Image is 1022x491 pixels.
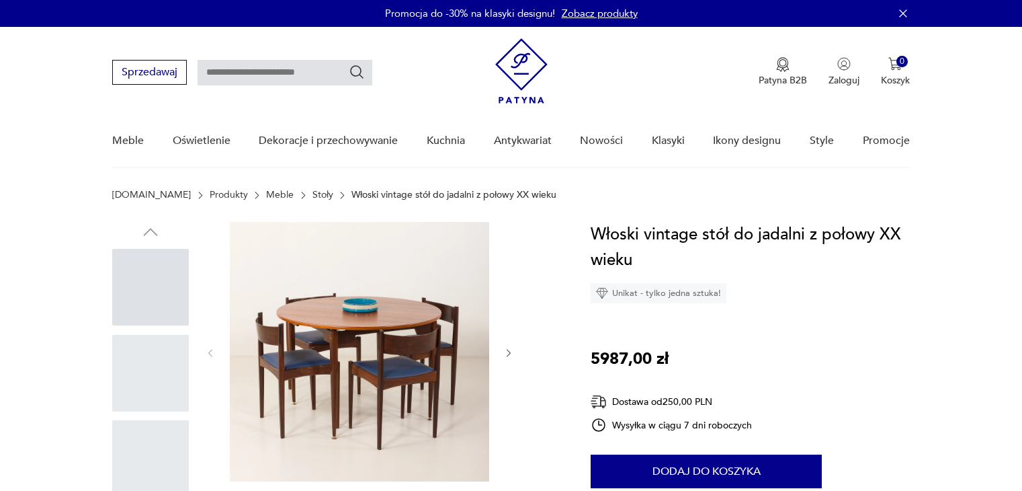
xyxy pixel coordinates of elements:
button: 0Koszyk [881,57,910,87]
h1: Włoski vintage stół do jadalni z połowy XX wieku [591,222,910,273]
a: Meble [112,115,144,167]
a: Promocje [863,115,910,167]
button: Dodaj do koszyka [591,455,822,488]
a: [DOMAIN_NAME] [112,190,191,200]
img: Zdjęcie produktu Włoski vintage stół do jadalni z połowy XX wieku [230,222,489,482]
p: Zaloguj [828,74,859,87]
a: Dekoracje i przechowywanie [259,115,398,167]
a: Ikona medaluPatyna B2B [759,57,807,87]
a: Ikony designu [713,115,781,167]
div: 0 [896,56,908,67]
a: Klasyki [652,115,685,167]
p: 5987,00 zł [591,346,669,372]
a: Sprzedawaj [112,69,187,78]
a: Stoły [312,190,333,200]
p: Koszyk [881,74,910,87]
p: Promocja do -30% na klasyki designu! [385,7,555,20]
button: Zaloguj [828,57,859,87]
img: Ikona medalu [776,57,790,72]
a: Antykwariat [494,115,552,167]
a: Oświetlenie [173,115,230,167]
img: Patyna - sklep z meblami i dekoracjami vintage [495,38,548,104]
img: Ikona dostawy [591,393,607,410]
img: Ikona koszyka [888,57,902,71]
div: Unikat - tylko jedna sztuka! [591,283,726,303]
button: Patyna B2B [759,57,807,87]
img: Ikonka użytkownika [837,57,851,71]
img: Ikona diamentu [596,287,608,299]
button: Sprzedawaj [112,60,187,85]
a: Style [810,115,834,167]
a: Kuchnia [427,115,465,167]
div: Wysyłka w ciągu 7 dni roboczych [591,417,752,433]
p: Patyna B2B [759,74,807,87]
a: Nowości [580,115,623,167]
p: Włoski vintage stół do jadalni z połowy XX wieku [351,190,556,200]
a: Zobacz produkty [562,7,638,20]
a: Meble [266,190,294,200]
a: Produkty [210,190,248,200]
div: Dostawa od 250,00 PLN [591,393,752,410]
button: Szukaj [349,64,365,80]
